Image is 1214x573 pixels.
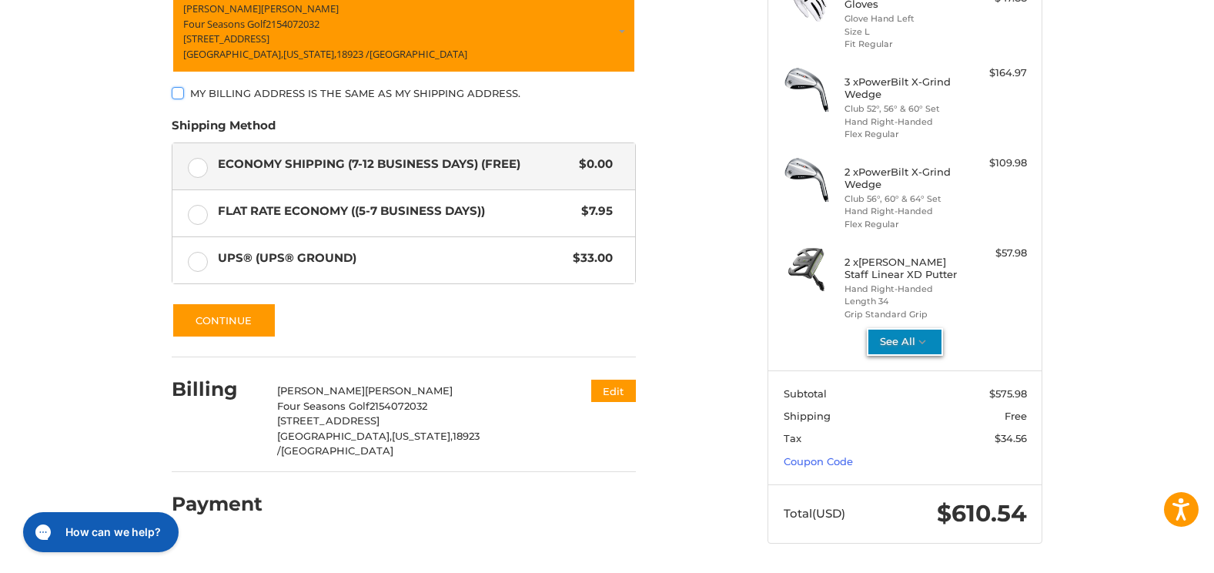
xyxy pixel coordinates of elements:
[784,387,827,400] span: Subtotal
[995,432,1027,444] span: $34.56
[277,400,370,412] span: Four Seasons Golf
[844,12,962,25] li: Glove Hand Left
[172,117,276,142] legend: Shipping Method
[365,384,453,397] span: [PERSON_NAME]
[172,377,262,401] h2: Billing
[571,156,613,173] span: $0.00
[218,156,572,173] span: Economy Shipping (7-12 Business Days) (Free)
[218,250,566,267] span: UPS® (UPS® Ground)
[283,47,336,61] span: [US_STATE],
[172,492,263,516] h2: Payment
[844,25,962,39] li: Size L
[844,308,962,321] li: Grip Standard Grip
[844,128,962,141] li: Flex Regular
[784,432,801,444] span: Tax
[966,246,1027,261] div: $57.98
[183,47,283,61] span: [GEOGRAPHIC_DATA],
[844,205,962,218] li: Hand Right-Handed
[336,47,370,61] span: 18923 /
[844,102,962,116] li: Club 52°, 56° & 60° Set
[172,87,636,99] label: My billing address is the same as my shipping address.
[277,384,365,397] span: [PERSON_NAME]
[15,507,183,558] iframe: Gorgias live chat messenger
[370,47,467,61] span: [GEOGRAPHIC_DATA]
[574,203,613,220] span: $7.95
[392,430,453,442] span: [US_STATE],
[281,444,393,457] span: [GEOGRAPHIC_DATA]
[937,499,1027,528] span: $610.54
[844,116,962,129] li: Hand Right-Handed
[844,75,962,101] h4: 3 x PowerBilt X-Grind Wedge
[1005,410,1027,422] span: Free
[266,17,319,31] span: 2154072032
[183,32,269,45] span: [STREET_ADDRESS]
[844,283,962,296] li: Hand Right-Handed
[370,400,427,412] span: 2154072032
[844,38,962,51] li: Fit Regular
[844,193,962,206] li: Club 56°, 60° & 64° Set
[784,455,853,467] a: Coupon Code
[277,430,392,442] span: [GEOGRAPHIC_DATA],
[966,156,1027,171] div: $109.98
[867,328,943,356] button: See All
[844,218,962,231] li: Flex Regular
[966,65,1027,81] div: $164.97
[183,17,266,31] span: Four Seasons Golf
[591,380,636,402] button: Edit
[183,2,261,15] span: [PERSON_NAME]
[218,203,574,220] span: Flat Rate Economy ((5-7 Business Days))
[565,250,613,267] span: $33.00
[844,256,962,281] h4: 2 x [PERSON_NAME] Staff Linear XD Putter
[277,414,380,427] span: [STREET_ADDRESS]
[261,2,339,15] span: [PERSON_NAME]
[172,303,276,338] button: Continue
[844,295,962,308] li: Length 34
[784,410,831,422] span: Shipping
[844,166,962,191] h4: 2 x PowerBilt X-Grind Wedge
[784,506,845,521] span: Total (USD)
[989,387,1027,400] span: $575.98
